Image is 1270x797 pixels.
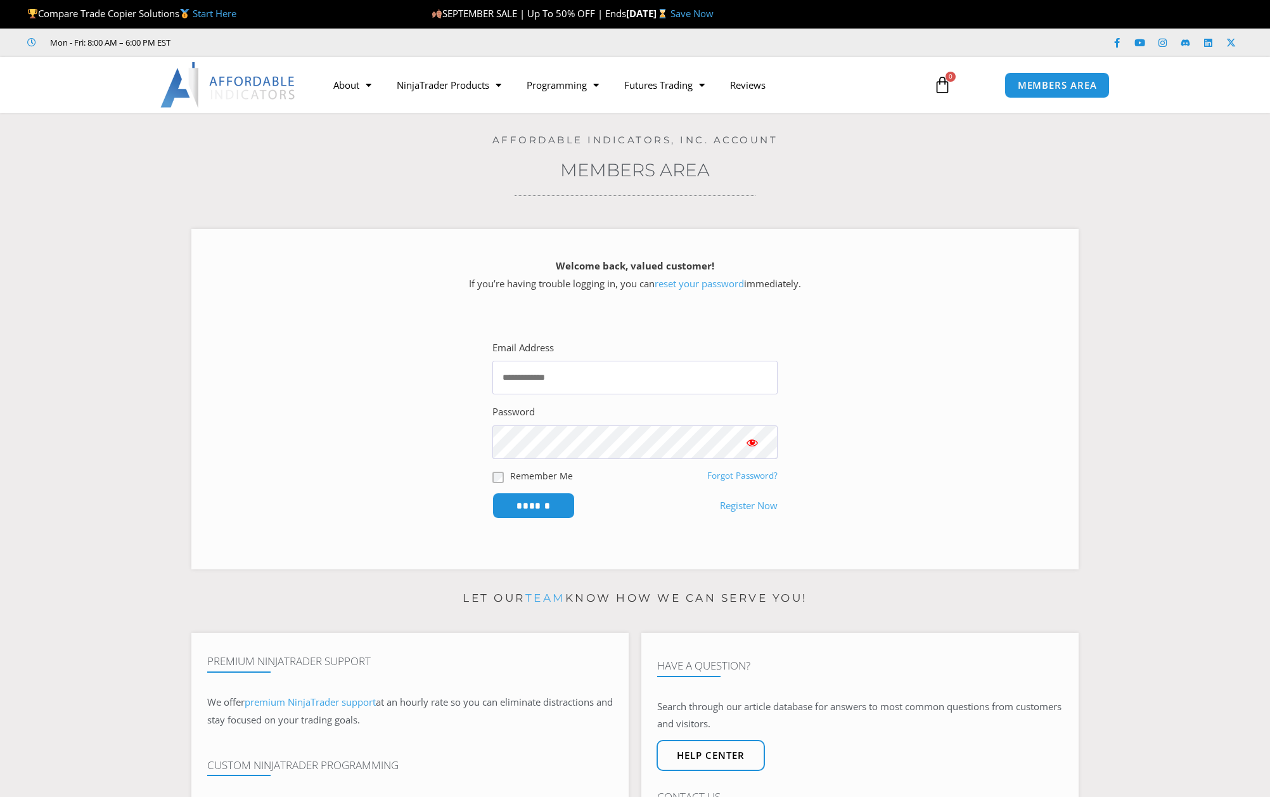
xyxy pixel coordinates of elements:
a: MEMBERS AREA [1004,72,1110,98]
p: Search through our article database for answers to most common questions from customers and visit... [657,698,1063,734]
img: 🥇 [180,9,189,18]
a: NinjaTrader Products [384,70,514,100]
a: reset your password [655,277,744,290]
img: LogoAI | Affordable Indicators – NinjaTrader [160,62,297,108]
span: Mon - Fri: 8:00 AM – 6:00 PM EST [47,35,170,50]
a: Forgot Password? [707,470,778,481]
span: SEPTEMBER SALE | Up To 50% OFF | Ends [432,7,626,20]
label: Email Address [492,339,554,357]
a: Affordable Indicators, Inc. Account [492,134,778,146]
img: 🏆 [28,9,37,18]
a: About [321,70,384,100]
span: We offer [207,696,245,708]
a: 0 [914,67,970,103]
h4: Custom NinjaTrader Programming [207,759,613,772]
span: Compare Trade Copier Solutions [27,7,236,20]
label: Password [492,403,535,421]
a: Save Now [670,7,714,20]
span: at an hourly rate so you can eliminate distractions and stay focused on your trading goals. [207,696,613,726]
a: Register Now [720,497,778,515]
h4: Have A Question? [657,659,1063,672]
span: 0 [946,72,956,82]
h4: Premium NinjaTrader Support [207,655,613,668]
img: 🍂 [432,9,442,18]
a: Help center [657,740,765,771]
button: Show password [727,425,778,459]
span: Help center [677,751,745,760]
p: Let our know how we can serve you! [191,588,1079,609]
span: MEMBERS AREA [1018,81,1097,90]
a: Members Area [560,159,710,181]
img: ⌛ [658,9,667,18]
a: Start Here [193,7,236,20]
iframe: Customer reviews powered by Trustpilot [188,36,378,49]
a: Futures Trading [612,70,717,100]
strong: Welcome back, valued customer! [556,259,714,272]
a: Reviews [717,70,778,100]
strong: [DATE] [626,7,670,20]
label: Remember Me [510,469,573,483]
a: Programming [514,70,612,100]
nav: Menu [321,70,919,100]
a: team [525,592,565,604]
a: premium NinjaTrader support [245,696,376,708]
p: If you’re having trouble logging in, you can immediately. [214,257,1056,293]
